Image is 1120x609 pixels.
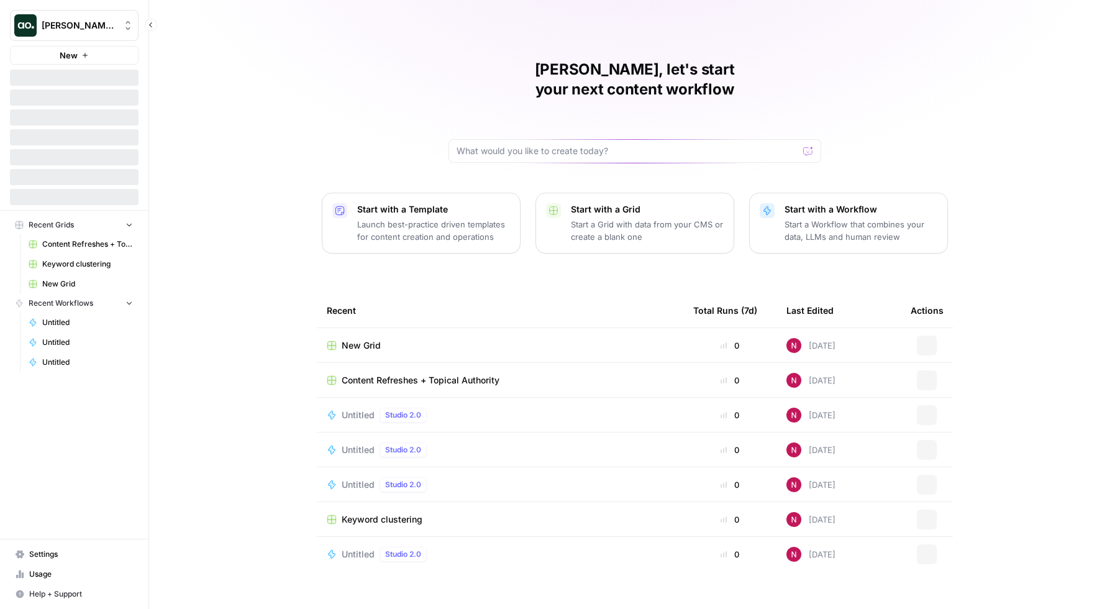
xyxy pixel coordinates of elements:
span: New [60,49,78,62]
div: 0 [693,339,767,352]
div: [DATE] [786,408,835,423]
a: Untitled [23,352,139,372]
span: Untitled [42,357,133,368]
a: Untitled [23,332,139,352]
div: 0 [693,444,767,456]
span: Keyword clustering [342,513,422,526]
a: Untitled [23,313,139,332]
button: Workspace: Nick's Workspace [10,10,139,41]
p: Start with a Grid [571,203,724,216]
a: UntitledStudio 2.0 [327,477,673,492]
button: Recent Workflows [10,294,139,313]
div: 0 [693,409,767,421]
span: Untitled [42,337,133,348]
img: 809rsgs8fojgkhnibtwc28oh1nli [786,477,801,492]
img: 809rsgs8fojgkhnibtwc28oh1nli [786,408,801,423]
span: Untitled [342,548,375,561]
div: 0 [693,513,767,526]
span: Settings [29,549,133,560]
img: 809rsgs8fojgkhnibtwc28oh1nli [786,547,801,562]
div: Total Runs (7d) [693,293,757,327]
div: Last Edited [786,293,834,327]
a: UntitledStudio 2.0 [327,442,673,457]
a: UntitledStudio 2.0 [327,408,673,423]
span: Keyword clustering [42,259,133,270]
span: Untitled [342,444,375,456]
img: 809rsgs8fojgkhnibtwc28oh1nli [786,373,801,388]
p: Start with a Template [357,203,510,216]
span: Untitled [342,409,375,421]
span: Untitled [342,478,375,491]
p: Start a Workflow that combines your data, LLMs and human review [785,218,937,243]
span: [PERSON_NAME]'s Workspace [42,19,117,32]
a: New Grid [327,339,673,352]
div: [DATE] [786,442,835,457]
img: 809rsgs8fojgkhnibtwc28oh1nli [786,338,801,353]
div: 0 [693,548,767,561]
span: Usage [29,569,133,580]
button: Start with a WorkflowStart a Workflow that combines your data, LLMs and human review [749,193,948,254]
a: Keyword clustering [327,513,673,526]
div: [DATE] [786,512,835,527]
a: New Grid [23,274,139,294]
button: Start with a TemplateLaunch best-practice driven templates for content creation and operations [322,193,521,254]
div: Actions [911,293,944,327]
span: Studio 2.0 [385,549,421,560]
span: Recent Workflows [29,298,93,309]
a: Usage [10,564,139,584]
p: Start a Grid with data from your CMS or create a blank one [571,218,724,243]
p: Launch best-practice driven templates for content creation and operations [357,218,510,243]
span: Studio 2.0 [385,410,421,421]
span: Studio 2.0 [385,444,421,456]
div: Recent [327,293,673,327]
button: Help + Support [10,584,139,604]
img: 809rsgs8fojgkhnibtwc28oh1nli [786,442,801,457]
h1: [PERSON_NAME], let's start your next content workflow [448,60,821,99]
a: Keyword clustering [23,254,139,274]
div: [DATE] [786,477,835,492]
button: New [10,46,139,65]
input: What would you like to create today? [457,145,798,157]
button: Start with a GridStart a Grid with data from your CMS or create a blank one [535,193,734,254]
button: Recent Grids [10,216,139,234]
div: [DATE] [786,373,835,388]
span: Studio 2.0 [385,479,421,490]
a: Settings [10,544,139,564]
div: 0 [693,374,767,387]
a: UntitledStudio 2.0 [327,547,673,562]
a: Content Refreshes + Topical Authority [23,234,139,254]
p: Start with a Workflow [785,203,937,216]
img: 809rsgs8fojgkhnibtwc28oh1nli [786,512,801,527]
a: Content Refreshes + Topical Authority [327,374,673,387]
span: Help + Support [29,588,133,600]
div: 0 [693,478,767,491]
span: Untitled [42,317,133,328]
div: [DATE] [786,338,835,353]
img: Nick's Workspace Logo [14,14,37,37]
span: Content Refreshes + Topical Authority [342,374,499,387]
div: [DATE] [786,547,835,562]
span: New Grid [42,278,133,290]
span: Recent Grids [29,219,74,231]
span: New Grid [342,339,381,352]
span: Content Refreshes + Topical Authority [42,239,133,250]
